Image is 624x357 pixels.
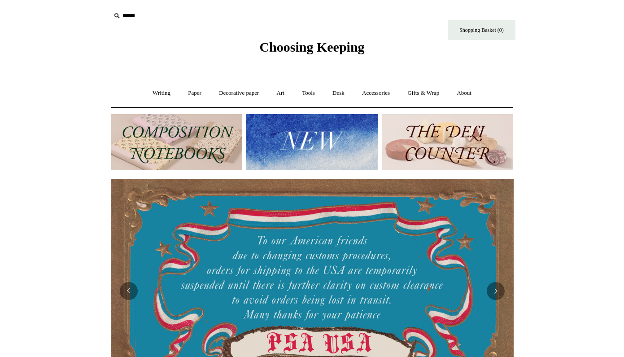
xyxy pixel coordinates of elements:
[449,81,480,105] a: About
[180,81,209,105] a: Paper
[120,282,138,300] button: Previous
[382,114,513,170] img: The Deli Counter
[294,81,323,105] a: Tools
[448,20,515,40] a: Shopping Basket (0)
[354,81,398,105] a: Accessories
[324,81,353,105] a: Desk
[111,114,242,170] img: 202302 Composition ledgers.jpg__PID:69722ee6-fa44-49dd-a067-31375e5d54ec
[246,114,378,170] img: New.jpg__PID:f73bdf93-380a-4a35-bcfe-7823039498e1
[211,81,267,105] a: Decorative paper
[399,81,447,105] a: Gifts & Wrap
[259,47,364,53] a: Choosing Keeping
[269,81,292,105] a: Art
[259,40,364,54] span: Choosing Keeping
[487,282,505,300] button: Next
[144,81,179,105] a: Writing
